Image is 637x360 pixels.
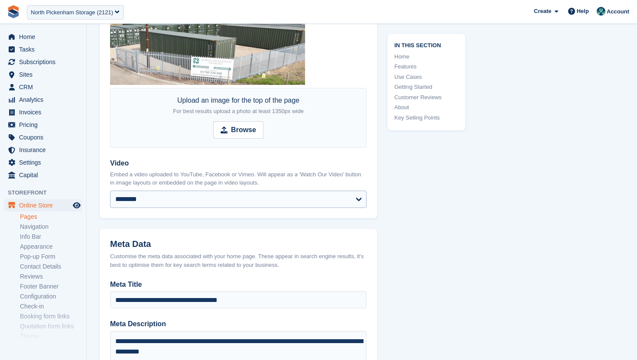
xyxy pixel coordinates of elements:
a: Pop-up Form [20,253,82,261]
span: Subscriptions [19,56,71,68]
span: Pricing [19,119,71,131]
span: For best results upload a photo at least 1350px wide [173,108,303,114]
span: Coupons [19,131,71,143]
label: Meta Description [110,319,367,329]
img: Jennifer Ofodile [597,7,605,16]
a: Info Bar [20,233,82,241]
a: menu [4,94,82,106]
span: Help [577,7,589,16]
a: menu [4,131,82,143]
a: menu [4,56,82,68]
a: Pages [20,213,82,221]
a: Reviews [20,272,82,281]
a: menu [4,199,82,211]
a: Configuration [20,292,82,301]
label: Video [110,158,367,169]
a: Preview store [71,200,82,211]
span: Settings [19,156,71,169]
span: In this section [394,41,458,49]
label: Meta Title [110,279,367,290]
a: Footer Banner [20,282,82,291]
span: Account [607,7,629,16]
span: Invoices [19,106,71,118]
a: menu [4,43,82,55]
span: CRM [19,81,71,93]
div: Upload an image for the top of the page [173,95,303,116]
span: Analytics [19,94,71,106]
span: Tasks [19,43,71,55]
a: Check-in [20,302,82,311]
img: Gate%20and%20Sign.png [110,16,305,85]
a: Booking form links [20,312,82,321]
p: Embed a video uploaded to YouTube, Facebook or Vimeo. Will appear as a 'Watch Our Video' button i... [110,170,367,187]
a: Features [394,62,458,71]
a: menu [4,156,82,169]
a: menu [4,169,82,181]
div: Customise the meta data associated with your home page. These appear in search engine results, it... [110,252,367,269]
a: menu [4,31,82,43]
a: Home [394,52,458,61]
strong: Browse [231,125,256,135]
a: menu [4,106,82,118]
a: Navigation [20,223,82,231]
a: menu [4,68,82,81]
a: menu [4,119,82,131]
a: Customer Reviews [394,93,458,102]
a: Use Cases [394,73,458,81]
input: Browse [213,121,263,139]
a: Theme [20,332,82,341]
span: Sites [19,68,71,81]
span: Create [534,7,551,16]
img: stora-icon-8386f47178a22dfd0bd8f6a31ec36ba5ce8667c1dd55bd0f319d3a0aa187defe.svg [7,5,20,18]
a: menu [4,81,82,93]
a: menu [4,144,82,156]
span: Storefront [8,188,86,197]
a: About [394,103,458,112]
a: Getting Started [394,83,458,91]
span: Online Store [19,199,71,211]
a: Quotation form links [20,322,82,331]
h2: Meta Data [110,239,367,249]
span: Home [19,31,71,43]
span: Capital [19,169,71,181]
span: Insurance [19,144,71,156]
a: Contact Details [20,263,82,271]
div: North Pickenham Storage (2121) [31,8,113,17]
a: Appearance [20,243,82,251]
a: Key Selling Points [394,114,458,122]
